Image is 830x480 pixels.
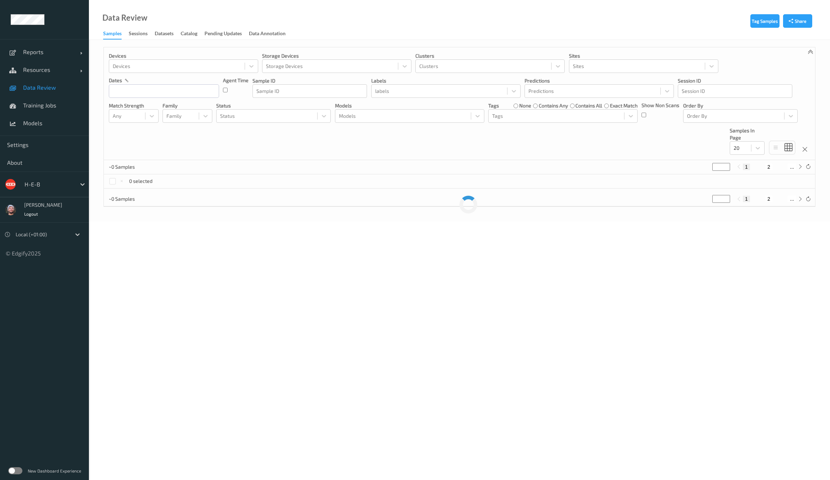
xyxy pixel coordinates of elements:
[788,164,796,170] button: ...
[743,164,750,170] button: 1
[181,30,197,39] div: Catalog
[103,30,122,39] div: Samples
[683,102,798,109] p: Order By
[109,163,162,170] p: ~0 Samples
[109,195,162,202] p: ~0 Samples
[129,30,148,39] div: Sessions
[155,29,181,39] a: Datasets
[335,102,484,109] p: Models
[730,127,765,141] p: Samples In Page
[262,52,411,59] p: Storage Devices
[163,102,212,109] p: Family
[103,29,129,39] a: Samples
[181,29,204,39] a: Catalog
[743,196,750,202] button: 1
[488,102,499,109] p: Tags
[575,102,602,109] label: contains all
[216,102,331,109] p: Status
[750,14,780,28] button: Tag Samples
[610,102,638,109] label: exact match
[519,102,531,109] label: none
[415,52,565,59] p: Clusters
[678,77,792,84] p: Session ID
[539,102,568,109] label: contains any
[371,77,521,84] p: labels
[204,30,242,39] div: Pending Updates
[109,52,258,59] p: Devices
[129,178,153,185] p: 0 selected
[109,102,159,109] p: Match Strength
[129,29,155,39] a: Sessions
[249,29,293,39] a: Data Annotation
[788,196,796,202] button: ...
[109,77,122,84] p: dates
[642,102,679,109] p: Show Non Scans
[155,30,174,39] div: Datasets
[223,77,249,84] p: Agent Time
[783,14,812,28] button: Share
[765,164,772,170] button: 2
[249,30,286,39] div: Data Annotation
[102,14,147,21] div: Data Review
[204,29,249,39] a: Pending Updates
[765,196,772,202] button: 2
[569,52,718,59] p: Sites
[525,77,674,84] p: Predictions
[252,77,367,84] p: Sample ID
